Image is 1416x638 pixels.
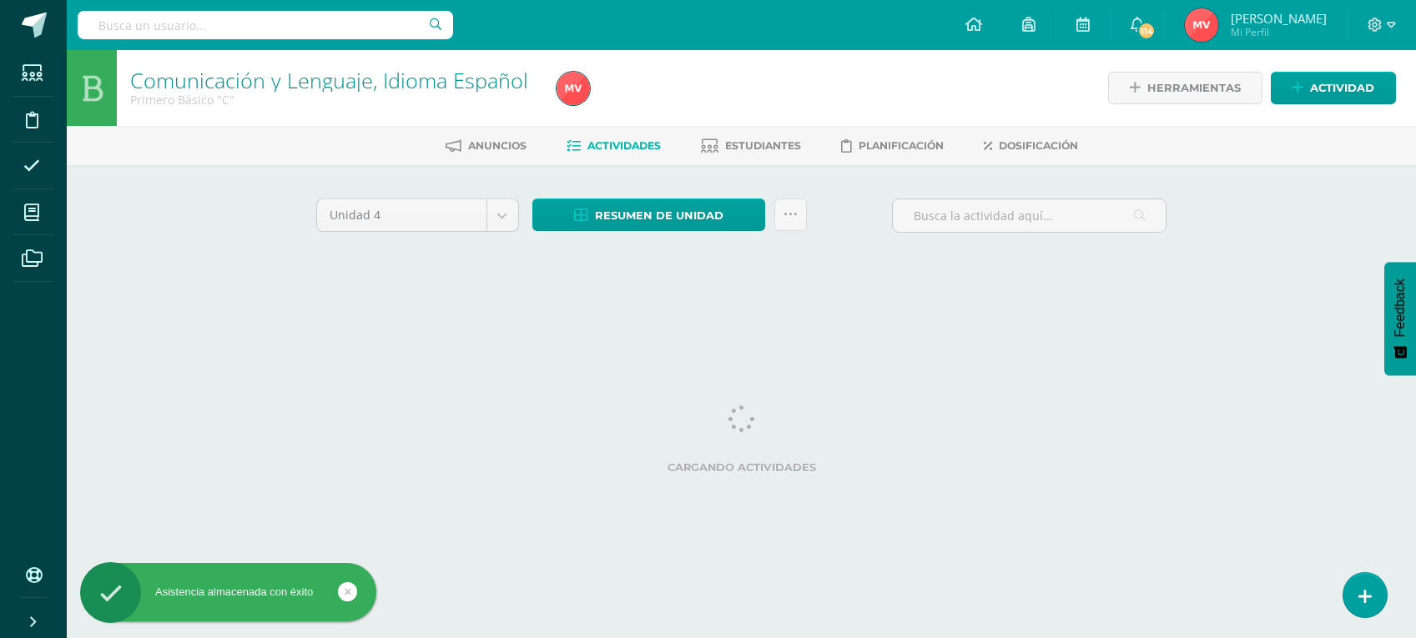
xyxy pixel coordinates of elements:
span: Unidad 4 [330,199,474,231]
a: Actividades [567,133,661,159]
span: Dosificación [999,139,1078,152]
input: Busca un usuario... [78,11,453,39]
button: Feedback - Mostrar encuesta [1384,262,1416,375]
div: Primero Básico 'C' [130,92,537,108]
span: Actividad [1310,73,1374,103]
img: d633705d2caf26de73db2f10b60e18e1.png [557,72,590,105]
span: [PERSON_NAME] [1231,10,1327,27]
span: Actividades [587,139,661,152]
a: Resumen de unidad [532,198,765,231]
a: Estudiantes [701,133,801,159]
a: Actividad [1271,72,1396,104]
span: Planificación [859,139,944,152]
span: Feedback [1393,279,1408,337]
span: 114 [1137,22,1156,40]
input: Busca la actividad aquí... [893,199,1166,232]
a: Planificación [841,133,944,159]
a: Comunicación y Lenguaje, Idioma Español [130,66,528,94]
span: Herramientas [1147,73,1241,103]
a: Unidad 4 [317,199,518,231]
span: Estudiantes [725,139,801,152]
div: Asistencia almacenada con éxito [80,585,376,600]
h1: Comunicación y Lenguaje, Idioma Español [130,68,537,92]
a: Anuncios [446,133,527,159]
span: Anuncios [468,139,527,152]
label: Cargando actividades [316,461,1167,474]
img: d633705d2caf26de73db2f10b60e18e1.png [1185,8,1218,42]
span: Resumen de unidad [595,200,723,231]
a: Herramientas [1108,72,1262,104]
a: Dosificación [984,133,1078,159]
span: Mi Perfil [1231,25,1327,39]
